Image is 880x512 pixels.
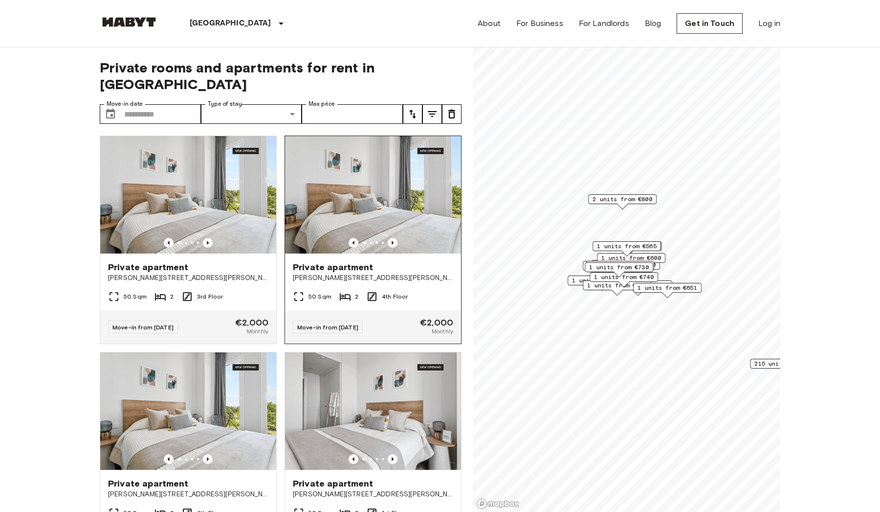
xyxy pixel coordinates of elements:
[108,273,268,283] span: [PERSON_NAME][STREET_ADDRESS][PERSON_NAME][PERSON_NAME]
[382,292,408,301] span: 4th Floor
[422,104,442,124] button: tune
[593,195,652,204] span: 2 units from €800
[203,454,213,464] button: Previous image
[349,238,358,248] button: Previous image
[590,261,650,270] span: 1 units from €515
[754,359,824,368] span: 215 units from €1200
[100,136,276,254] img: Marketing picture of unit ES-15-102-323-001
[588,194,657,209] div: Map marker
[750,359,829,374] div: Map marker
[293,489,453,499] span: [PERSON_NAME][STREET_ADDRESS][PERSON_NAME][PERSON_NAME]
[594,273,654,281] span: 1 units from €740
[572,276,632,285] span: 1 units from €750
[758,18,780,29] a: Log in
[100,59,462,93] span: Private rooms and apartments for rent in [GEOGRAPHIC_DATA]
[203,238,213,248] button: Previous image
[108,478,189,489] span: Private apartment
[112,324,174,331] span: Move-in from [DATE]
[197,292,223,301] span: 3rd Floor
[601,254,661,262] span: 1 units from €600
[293,273,453,283] span: [PERSON_NAME][STREET_ADDRESS][PERSON_NAME][PERSON_NAME]
[593,241,661,256] div: Map marker
[478,18,501,29] a: About
[645,18,661,29] a: Blog
[293,478,374,489] span: Private apartment
[208,100,242,108] label: Type of stay
[633,283,702,298] div: Map marker
[677,13,743,34] a: Get in Touch
[124,292,147,301] span: 50 Sqm
[235,318,268,327] span: €2,000
[585,262,653,278] div: Map marker
[308,100,335,108] label: Max price
[403,104,422,124] button: tune
[442,104,462,124] button: tune
[590,272,658,287] div: Map marker
[349,454,358,464] button: Previous image
[297,324,358,331] span: Move-in from [DATE]
[308,292,331,301] span: 50 Sqm
[100,136,277,344] a: Marketing picture of unit ES-15-102-323-001Previous imagePrevious imagePrivate apartment[PERSON_N...
[476,498,519,510] a: Mapbox logo
[583,280,651,296] div: Map marker
[355,292,358,301] span: 2
[432,327,453,336] span: Monthly
[293,261,374,273] span: Private apartment
[108,261,189,273] span: Private apartment
[285,352,461,470] img: Marketing picture of unit ES-15-102-103-001
[579,18,629,29] a: For Landlords
[596,260,656,269] span: 1 units from €700
[164,454,174,464] button: Previous image
[516,18,563,29] a: For Business
[388,454,397,464] button: Previous image
[597,242,657,251] span: 1 units from €565
[247,327,268,336] span: Monthly
[587,281,647,290] span: 1 units from €630
[586,261,654,276] div: Map marker
[107,100,143,108] label: Move-in date
[420,318,453,327] span: €2,000
[285,136,461,254] img: Marketing picture of unit ES-15-102-423-001
[388,238,397,248] button: Previous image
[101,104,120,124] button: Choose date
[190,18,271,29] p: [GEOGRAPHIC_DATA]
[589,263,649,272] span: 1 units from €730
[164,238,174,248] button: Previous image
[108,489,268,499] span: [PERSON_NAME][STREET_ADDRESS][PERSON_NAME][PERSON_NAME]
[100,17,158,27] img: Habyt
[100,352,276,470] img: Marketing picture of unit ES-15-102-627-001
[568,276,636,291] div: Map marker
[170,292,174,301] span: 2
[583,261,651,276] div: Map marker
[285,136,462,344] a: Marketing picture of unit ES-15-102-423-001Previous imagePrevious imagePrivate apartment[PERSON_N...
[592,260,660,275] div: Map marker
[638,283,697,292] span: 1 units from €651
